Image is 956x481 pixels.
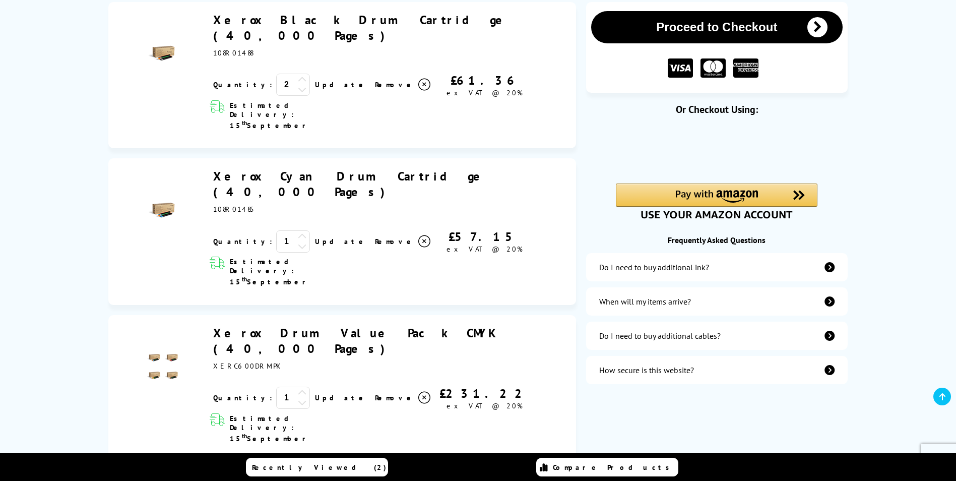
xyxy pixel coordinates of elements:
button: Proceed to Checkout [591,11,842,43]
a: Update [315,80,367,89]
span: 108R01488 [213,48,252,57]
a: Xerox Drum Value Pack CMYK (40,000 Pages) [213,325,497,356]
div: £61.36 [432,73,538,88]
span: Recently Viewed (2) [252,463,387,472]
div: £57.15 [432,229,538,245]
span: 108R01485 [213,205,256,214]
a: Recently Viewed (2) [246,458,388,476]
img: VISA [668,58,693,78]
span: Compare Products [553,463,675,472]
span: Quantity: [213,80,272,89]
sup: th [242,432,247,440]
span: ex VAT @ 20% [447,245,523,254]
img: American Express [733,58,758,78]
span: Remove [375,393,415,402]
span: Estimated Delivery: 15 September [230,101,354,130]
iframe: PayPal [616,132,817,166]
span: Remove [375,80,415,89]
span: Estimated Delivery: 15 September [230,414,354,443]
div: Frequently Asked Questions [586,235,847,245]
div: £231.22 [432,386,538,401]
a: items-arrive [586,287,847,316]
a: Compare Products [536,458,678,476]
a: Delete item from your basket [375,234,432,249]
a: secure-website [586,356,847,384]
a: Delete item from your basket [375,390,432,405]
a: Update [315,393,367,402]
sup: th [242,275,247,283]
span: XERC600DRMPK [213,362,280,371]
a: Update [315,237,367,246]
div: How secure is this website? [599,365,694,375]
a: Xerox Cyan Drum Cartridge (40,000 Pages) [213,168,490,200]
img: MASTER CARD [700,58,726,78]
span: Quantity: [213,237,272,246]
img: Xerox Black Drum Cartridge (40,000 Pages) [146,36,181,71]
span: Estimated Delivery: 15 September [230,257,354,286]
img: Xerox Drum Value Pack CMYK (40,000 Pages) [146,349,181,384]
a: additional-cables [586,322,847,350]
span: Remove [375,237,415,246]
div: Do I need to buy additional ink? [599,262,709,272]
span: ex VAT @ 20% [447,401,523,410]
div: Do I need to buy additional cables? [599,331,721,341]
div: Or Checkout Using: [586,103,847,116]
div: When will my items arrive? [599,296,691,307]
a: Xerox Black Drum Cartridge (40,000 Pages) [213,12,513,43]
img: Xerox Cyan Drum Cartridge (40,000 Pages) [146,193,181,228]
sup: th [242,119,247,127]
div: Amazon Pay - Use your Amazon account [616,184,817,219]
a: Delete item from your basket [375,77,432,92]
span: Quantity: [213,393,272,402]
a: additional-ink [586,253,847,281]
span: ex VAT @ 20% [447,88,523,97]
